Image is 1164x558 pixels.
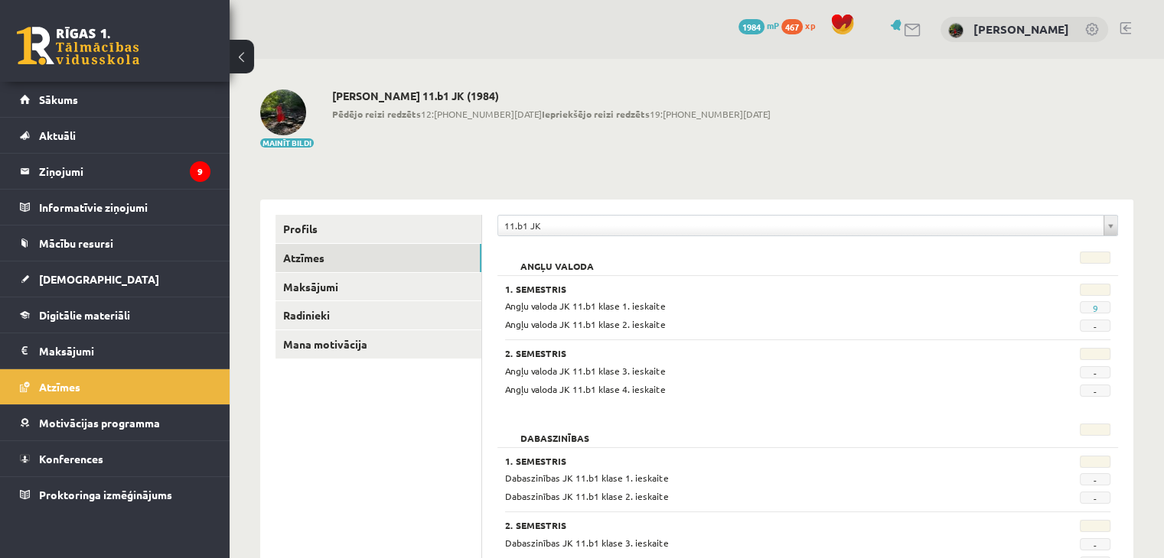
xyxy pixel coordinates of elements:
a: Maksājumi [276,273,481,301]
a: Radinieki [276,301,481,329]
legend: Maksājumi [39,333,210,368]
span: 467 [781,19,803,34]
a: Mana motivācija [276,330,481,358]
span: - [1080,538,1110,550]
button: Mainīt bildi [260,138,314,148]
span: Angļu valoda JK 11.b1 klase 3. ieskaite [505,365,666,377]
span: 1984 [739,19,765,34]
a: 467 xp [781,19,823,31]
a: Aktuāli [20,118,210,153]
span: - [1080,491,1110,504]
span: 11.b1 JK [504,216,1097,235]
a: Informatīvie ziņojumi [20,190,210,225]
span: Atzīmes [39,380,80,394]
legend: Ziņojumi [39,154,210,189]
span: Digitālie materiāli [39,308,130,322]
span: Dabaszinības JK 11.b1 klase 2. ieskaite [505,490,669,502]
i: 9 [190,161,210,182]
a: [DEMOGRAPHIC_DATA] [20,261,210,297]
span: Angļu valoda JK 11.b1 klase 4. ieskaite [505,383,666,395]
h3: 2. Semestris [505,348,1006,358]
b: Iepriekšējo reizi redzēts [542,108,650,120]
span: Aktuāli [39,128,76,142]
a: Rīgas 1. Tālmācības vidusskola [17,27,139,65]
span: Proktoringa izmēģinājums [39,488,172,501]
h3: 2. Semestris [505,520,1006,530]
h2: Angļu valoda [505,251,609,267]
span: - [1080,384,1110,397]
span: 12:[PHONE_NUMBER][DATE] 19:[PHONE_NUMBER][DATE] [332,107,771,121]
a: Konferences [20,441,210,476]
b: Pēdējo reizi redzēts [332,108,421,120]
img: Elīna Bačka [948,23,963,38]
span: Motivācijas programma [39,416,160,430]
a: Ziņojumi9 [20,154,210,189]
span: - [1080,320,1110,332]
span: Dabaszinības JK 11.b1 klase 1. ieskaite [505,472,669,484]
a: [PERSON_NAME] [973,21,1069,37]
legend: Informatīvie ziņojumi [39,190,210,225]
h2: Dabaszinības [505,423,605,439]
span: Sākums [39,92,78,106]
a: Digitālie materiāli [20,297,210,333]
a: Profils [276,215,481,243]
span: Konferences [39,452,103,466]
span: Dabaszinības JK 11.b1 klase 3. ieskaite [505,537,669,549]
span: Mācību resursi [39,236,113,250]
span: xp [805,19,815,31]
a: Sākums [20,82,210,117]
span: - [1080,366,1110,378]
a: Mācību resursi [20,225,210,261]
a: 11.b1 JK [498,216,1117,235]
a: Maksājumi [20,333,210,368]
h3: 1. Semestris [505,456,1006,466]
span: [DEMOGRAPHIC_DATA] [39,272,159,286]
h2: [PERSON_NAME] 11.b1 JK (1984) [332,89,771,102]
span: - [1080,473,1110,485]
span: mP [767,19,779,31]
span: Angļu valoda JK 11.b1 klase 2. ieskaite [505,318,666,330]
a: Atzīmes [276,244,481,272]
span: Angļu valoda JK 11.b1 klase 1. ieskaite [505,300,666,312]
a: 1984 mP [739,19,779,31]
a: 9 [1092,302,1097,314]
h3: 1. Semestris [505,284,1006,294]
img: Elīna Bačka [260,89,306,135]
a: Proktoringa izmēģinājums [20,477,210,512]
a: Motivācijas programma [20,405,210,440]
a: Atzīmes [20,369,210,404]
